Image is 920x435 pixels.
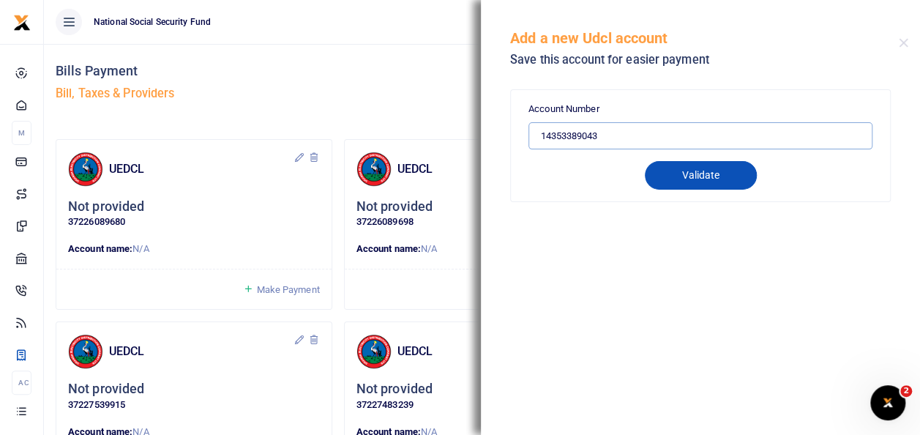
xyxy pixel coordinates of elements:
h5: Not provided [356,381,433,398]
h5: Add a new Udcl account [510,29,899,47]
span: Make Payment [256,284,319,295]
h4: UEDCL [109,161,293,177]
a: Make Payment [243,281,319,298]
div: Click to update [68,381,320,412]
div: Click to update [356,381,608,412]
span: National Social Security Fund [88,15,217,29]
h5: Not provided [356,198,433,215]
label: Account Number [528,102,599,116]
span: 2 [900,385,912,397]
li: M [12,121,31,145]
h4: Bills Payment [56,63,476,79]
h4: UEDCL [109,343,293,360]
button: Close [899,38,908,48]
p: 37226089698 [356,215,608,230]
strong: Account name: [68,243,132,254]
span: N/A [421,243,437,254]
div: Click to update [68,198,320,230]
h5: Bill, Taxes & Providers [56,86,476,101]
p: 37227483239 [356,398,608,413]
p: 37226089680 [68,215,320,230]
h5: Not provided [68,381,144,398]
input: Enter account number [528,122,872,150]
div: Click to update [356,198,608,230]
span: N/A [132,243,149,254]
h5: Not provided [68,198,144,215]
h4: UEDCL [397,343,582,360]
iframe: Intercom live chat [870,385,905,420]
h4: UEDCL [397,161,582,177]
p: 37227539915 [68,398,320,413]
a: logo-small logo-large logo-large [13,16,31,27]
li: Ac [12,371,31,395]
h5: Save this account for easier payment [510,53,899,67]
img: logo-small [13,14,31,31]
strong: Account name: [356,243,421,254]
button: Validate [645,161,757,190]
